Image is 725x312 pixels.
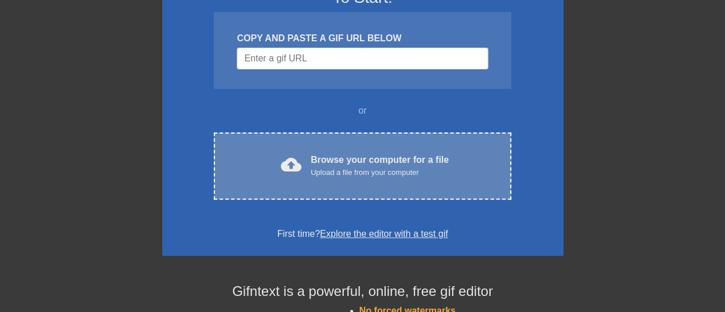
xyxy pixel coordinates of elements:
div: Browse your computer for a file [311,153,449,178]
input: Username [237,48,488,69]
h4: Gifntext is a powerful, online, free gif editor [162,283,563,300]
a: Explore the editor with a test gif [320,229,448,239]
div: First time? [177,227,548,241]
div: Upload a file from your computer [311,167,449,178]
div: or [192,104,534,118]
span: cloud_upload [281,154,301,175]
div: COPY AND PASTE A GIF URL BELOW [237,32,488,45]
